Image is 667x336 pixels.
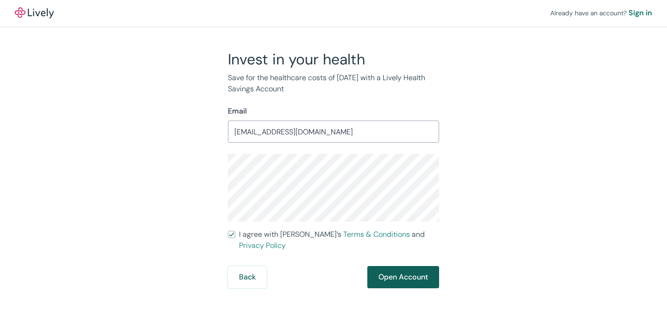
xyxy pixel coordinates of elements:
[228,266,267,288] button: Back
[239,229,439,251] span: I agree with [PERSON_NAME]’s and
[629,7,652,19] a: Sign in
[550,7,652,19] div: Already have an account?
[228,50,439,69] h2: Invest in your health
[15,7,54,19] a: LivelyLively
[239,241,286,250] a: Privacy Policy
[343,229,410,239] a: Terms & Conditions
[228,72,439,95] p: Save for the healthcare costs of [DATE] with a Lively Health Savings Account
[228,106,247,117] label: Email
[15,7,54,19] img: Lively
[367,266,439,288] button: Open Account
